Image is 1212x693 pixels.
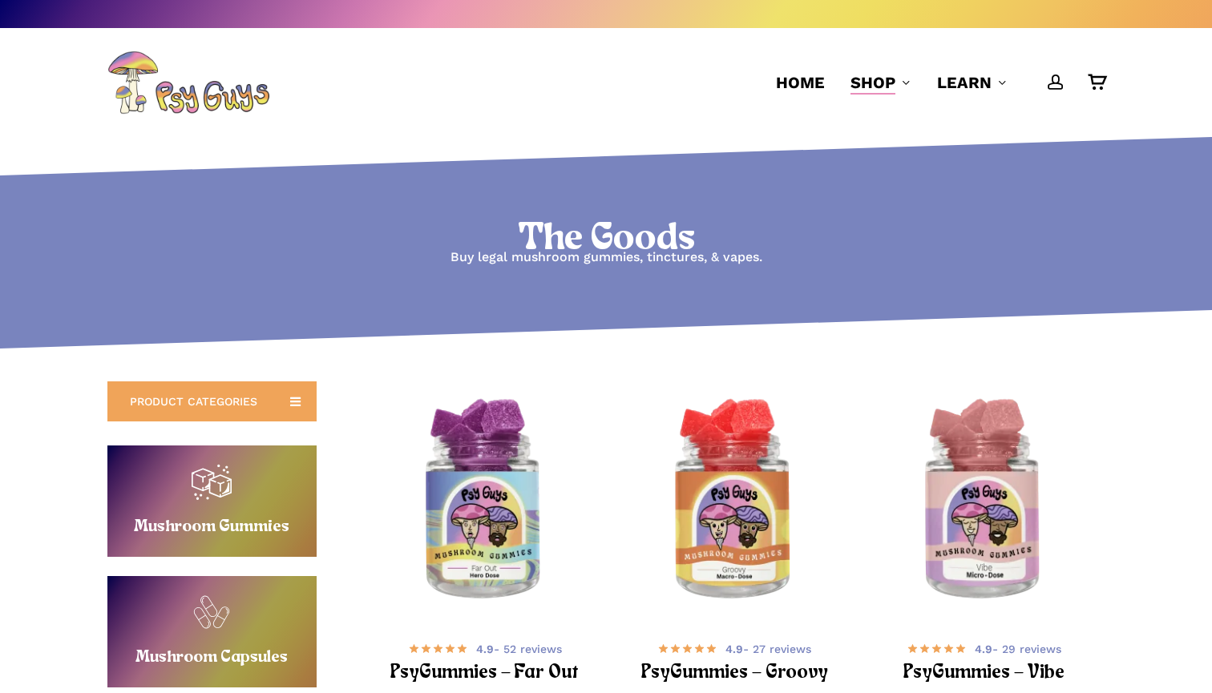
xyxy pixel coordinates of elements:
a: PsyGummies - Vibe [867,385,1102,619]
a: PsyGummies - Far Out [368,385,603,619]
b: 4.9 [725,643,743,655]
a: 4.9- 29 reviews PsyGummies – Vibe [887,639,1082,681]
h2: PsyGummies – Groovy [637,659,832,688]
span: - 27 reviews [725,641,811,657]
span: - 29 reviews [975,641,1061,657]
b: 4.9 [975,643,992,655]
b: 4.9 [476,643,494,655]
span: Learn [937,73,992,92]
a: 4.9- 27 reviews PsyGummies – Groovy [637,639,832,681]
a: PRODUCT CATEGORIES [107,381,317,421]
nav: Main Menu [763,28,1105,137]
a: Learn [937,71,1008,94]
a: Shop [850,71,911,94]
span: - 52 reviews [476,641,562,657]
img: Blackberry hero dose magic mushroom gummies in a PsyGuys branded jar [368,385,603,619]
a: 4.9- 52 reviews PsyGummies – Far Out [388,639,583,681]
a: PsyGummies - Groovy [617,385,852,619]
span: Shop [850,73,895,92]
img: Passionfruit microdose magic mushroom gummies in a PsyGuys branded jar [867,385,1102,619]
span: PRODUCT CATEGORIES [130,393,257,409]
span: Home [776,73,825,92]
h2: PsyGummies – Vibe [887,659,1082,688]
img: Strawberry macrodose magic mushroom gummies in a PsyGuys branded jar [617,385,852,619]
h2: PsyGummies – Far Out [388,659,583,688]
a: Home [776,71,825,94]
img: PsyGuys [107,50,269,115]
